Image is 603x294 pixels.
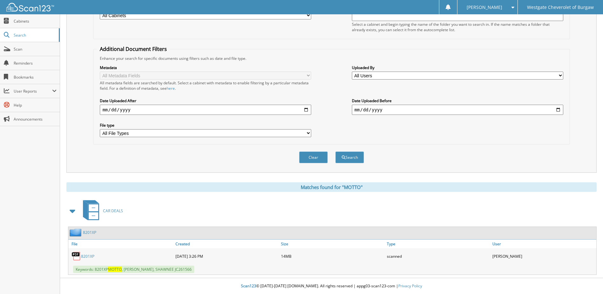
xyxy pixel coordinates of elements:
div: All metadata fields are searched by default. Select a cabinet with metadata to enable filtering b... [100,80,311,91]
img: folder2.png [70,228,83,236]
div: [DATE] 3:26 PM [174,250,279,262]
span: Scan [14,46,57,52]
span: Westgate Cheverolet of Burgaw [527,5,594,9]
label: File type [100,122,311,128]
span: Help [14,102,57,108]
a: Size [279,240,385,248]
a: 8201XP [83,230,96,235]
div: 14MB [279,250,385,262]
div: Enhance your search for specific documents using filters such as date and file type. [97,56,566,61]
a: here [167,86,175,91]
span: Reminders [14,60,57,66]
div: [PERSON_NAME] [491,250,596,262]
img: PDF.png [72,251,81,261]
img: scan123-logo-white.svg [6,3,54,11]
button: Clear [299,151,328,163]
span: Keywords: 8201XP , [PERSON_NAME], SHAWNEE JC261566 [73,266,194,273]
label: Metadata [100,65,311,70]
input: end [352,105,563,115]
legend: Additional Document Filters [97,45,170,52]
a: Privacy Policy [398,283,422,289]
span: CAR DEALS [103,208,123,213]
div: scanned [385,250,491,262]
a: Type [385,240,491,248]
a: CAR DEALS [79,198,123,223]
span: Cabinets [14,18,57,24]
a: User [491,240,596,248]
label: Date Uploaded After [100,98,311,103]
button: Search [335,151,364,163]
span: Scan123 [241,283,256,289]
a: Created [174,240,279,248]
div: Select a cabinet and begin typing the name of the folder you want to search in. If the name match... [352,22,563,32]
span: Search [14,32,56,38]
span: [PERSON_NAME] [467,5,502,9]
a: 8201XP [81,254,94,259]
span: Announcements [14,116,57,122]
span: User Reports [14,88,52,94]
label: Uploaded By [352,65,563,70]
span: Bookmarks [14,74,57,80]
a: File [68,240,174,248]
iframe: Chat Widget [571,263,603,294]
div: Matches found for "MOTTO" [66,182,597,192]
div: © [DATE]-[DATE] [DOMAIN_NAME]. All rights reserved | appg03-scan123-com | [60,278,603,294]
input: start [100,105,311,115]
span: MOTTO [108,267,122,272]
label: Date Uploaded Before [352,98,563,103]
